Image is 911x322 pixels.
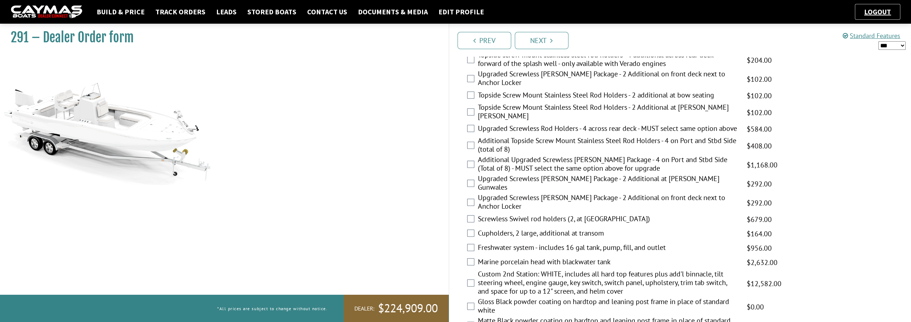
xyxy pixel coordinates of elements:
[478,193,738,212] label: Upgraded Screwless [PERSON_NAME] Package - 2 Additional on front deck next to Anchor Locker
[747,74,772,85] span: $102.00
[747,302,764,312] span: $0.00
[747,90,772,101] span: $102.00
[478,297,738,316] label: Gloss Black powder coating on hardtop and leaning post frame in place of standard white
[435,7,488,16] a: Edit Profile
[378,301,438,316] span: $224,909.00
[344,295,449,322] a: Dealer:$224,909.00
[354,305,374,312] span: Dealer:
[747,214,772,225] span: $679.00
[213,7,240,16] a: Leads
[152,7,209,16] a: Track Orders
[478,257,738,268] label: Marine porcelain head with blackwater tank
[861,7,895,16] a: Logout
[11,5,82,19] img: caymas-dealer-connect-2ed40d3bc7270c1d8d7ffb4b79bf05adc795679939227970def78ec6f6c03838.gif
[478,70,738,89] label: Upgraded Screwless [PERSON_NAME] Package - 2 Additional on front deck next to Anchor Locker
[515,32,568,49] a: Next
[244,7,300,16] a: Stored Boats
[11,29,431,46] h1: 291 – Dealer Order form
[747,198,772,208] span: $292.00
[747,141,772,151] span: $408.00
[478,270,738,297] label: Custom 2nd Station: WHITE, includes all hard top features plus add'l binnacle, tilt steering whee...
[747,124,772,134] span: $584.00
[747,55,772,66] span: $204.00
[478,91,738,101] label: Topside Screw Mount Stainless Steel Rod Holders - 2 additional at bow seating
[478,174,738,193] label: Upgraded Screwless [PERSON_NAME] Package - 2 Additional at [PERSON_NAME] Gunwales
[478,155,738,174] label: Additional Upgraded Screwless [PERSON_NAME] Package - 4 on Port and Stbd Side (Total of 8) - MUST...
[478,124,738,134] label: Upgraded Screwless Rod Holders - 4 across rear deck - MUST select same option above
[478,214,738,225] label: Screwless Swivel rod holders (2, at [GEOGRAPHIC_DATA])
[478,136,738,155] label: Additional Topside Screw Mount Stainless Steel Rod Holders - 4 on Port and Stbd Side (total of 8)
[747,243,772,254] span: $956.00
[747,107,772,118] span: $102.00
[478,243,738,254] label: Freshwater system - includes 16 gal tank, pump, fill, and outlet
[457,32,511,49] a: Prev
[354,7,431,16] a: Documents & Media
[478,103,738,122] label: Topside Screw Mount Stainless Steel Rod Holders - 2 Additional at [PERSON_NAME] [PERSON_NAME]
[304,7,351,16] a: Contact Us
[478,229,738,239] label: Cupholders, 2 large, additional at transom
[747,179,772,189] span: $292.00
[747,160,777,170] span: $1,168.00
[93,7,148,16] a: Build & Price
[217,303,328,314] p: *All prices are subject to change without notice.
[747,228,772,239] span: $164.00
[747,257,777,268] span: $2,632.00
[478,51,738,70] label: Topside screw mount stainless steel rod holders - 4 additional across rear deck forward of the sp...
[843,32,900,40] a: Standard Features
[747,278,781,289] span: $12,582.00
